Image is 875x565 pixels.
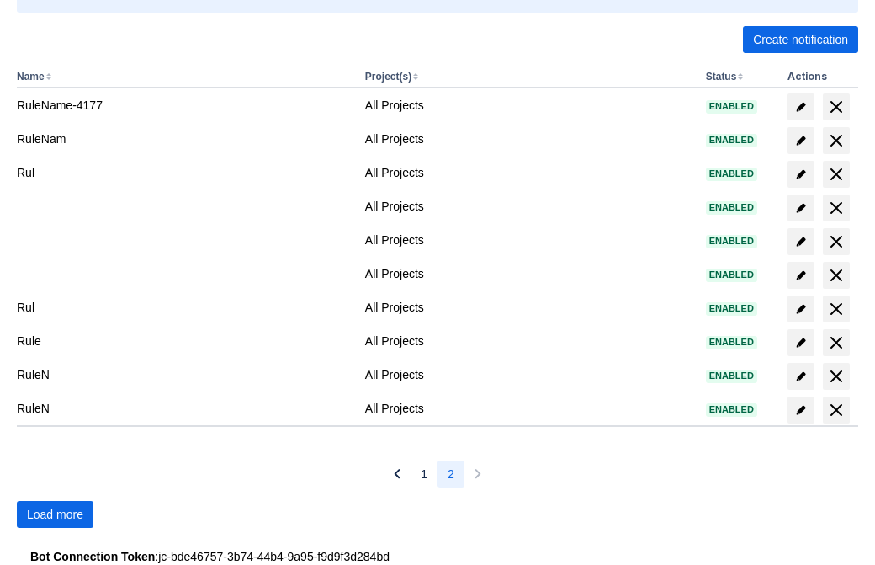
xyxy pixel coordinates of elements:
[743,26,858,53] button: Create notification
[706,405,757,414] span: Enabled
[794,235,808,248] span: edit
[17,97,352,114] div: RuleName-4177
[706,102,757,111] span: Enabled
[781,67,858,88] th: Actions
[794,370,808,383] span: edit
[826,400,846,420] span: delete
[421,461,427,488] span: 1
[365,232,692,248] div: All Projects
[826,366,846,386] span: delete
[17,299,352,316] div: Rul
[27,501,83,528] span: Load more
[464,461,491,488] button: Next
[30,548,845,565] div: : jc-bde46757-3b74-44b4-9a95-f9d9f3d284bd
[365,97,692,114] div: All Projects
[826,333,846,353] span: delete
[706,71,737,83] button: Status
[794,269,808,282] span: edit
[826,265,846,285] span: delete
[411,461,437,488] button: Page 1
[384,461,491,488] nav: Pagination
[826,198,846,218] span: delete
[17,366,352,383] div: RuleN
[17,501,93,528] button: Load more
[706,237,757,246] span: Enabled
[706,304,757,313] span: Enabled
[365,131,692,147] div: All Projects
[706,136,757,145] span: Enabled
[826,164,846,184] span: delete
[17,333,352,349] div: Rule
[706,270,757,280] span: Enabled
[794,201,808,215] span: edit
[794,403,808,417] span: edit
[826,232,846,252] span: delete
[794,168,808,181] span: edit
[437,461,464,488] button: Page 2
[365,333,692,349] div: All Projects
[17,400,352,417] div: RuleN
[706,169,757,179] span: Enabled
[365,265,692,282] div: All Projects
[30,550,155,563] strong: Bot Connection Token
[753,26,848,53] span: Create notification
[794,134,808,147] span: edit
[706,203,757,212] span: Enabled
[826,131,846,151] span: delete
[826,97,846,117] span: delete
[706,371,757,381] span: Enabled
[794,336,808,349] span: edit
[365,400,692,417] div: All Projects
[17,71,45,83] button: Name
[365,198,692,215] div: All Projects
[365,164,692,181] div: All Projects
[794,100,808,114] span: edit
[365,299,692,316] div: All Projects
[826,299,846,319] span: delete
[794,302,808,316] span: edit
[365,366,692,383] div: All Projects
[17,164,352,181] div: Rul
[365,71,411,83] button: Project(s)
[384,461,411,488] button: Previous
[17,131,352,147] div: RuleNam
[706,338,757,347] span: Enabled
[448,461,454,488] span: 2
